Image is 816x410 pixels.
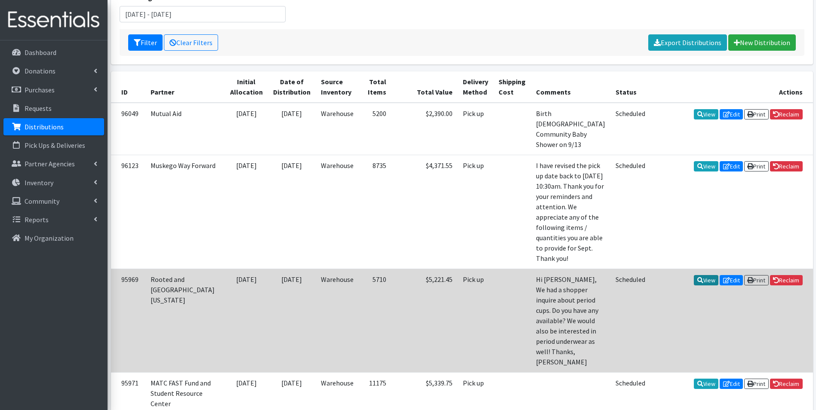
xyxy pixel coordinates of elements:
td: Warehouse [316,269,359,372]
td: $4,371.55 [391,155,458,269]
a: Donations [3,62,104,80]
a: Edit [720,161,743,171]
a: New Distribution [728,34,796,51]
td: Warehouse [316,155,359,269]
p: Pick Ups & Deliveries [25,141,85,150]
th: Comments [531,71,610,103]
a: Print [744,275,769,285]
a: Community [3,193,104,210]
a: Print [744,109,769,119]
a: Dashboard [3,44,104,61]
td: Scheduled [610,103,650,155]
td: [DATE] [268,269,316,372]
td: Warehouse [316,103,359,155]
a: Inventory [3,174,104,191]
td: I have revised the pick up date back to [DATE] 10:30am. Thank you for your reminders and attentio... [531,155,610,269]
a: Pick Ups & Deliveries [3,137,104,154]
p: Partner Agencies [25,159,75,168]
td: Rooted and [GEOGRAPHIC_DATA][US_STATE] [145,269,225,372]
td: 96049 [111,103,145,155]
a: Distributions [3,118,104,135]
a: Print [744,379,769,389]
p: Purchases [25,86,55,94]
th: Delivery Method [458,71,493,103]
td: 95969 [111,269,145,372]
th: Status [610,71,650,103]
a: View [694,109,718,119]
td: Birth [DEMOGRAPHIC_DATA] Community Baby Shower on 9/13 [531,103,610,155]
td: Scheduled [610,155,650,269]
a: Edit [720,109,743,119]
p: Community [25,197,59,205]
a: Reclaim [770,275,803,285]
th: ID [111,71,145,103]
td: Hi [PERSON_NAME], We had a shopper inquire about period cups. Do you have any available? We would... [531,269,610,372]
td: $2,390.00 [391,103,458,155]
td: Pick up [458,155,493,269]
a: Clear Filters [164,34,218,51]
a: Reclaim [770,379,803,389]
p: Reports [25,215,49,224]
p: Requests [25,104,52,113]
td: [DATE] [225,103,268,155]
p: Dashboard [25,48,56,57]
th: Partner [145,71,225,103]
td: Pick up [458,103,493,155]
a: View [694,379,718,389]
td: 8735 [359,155,391,269]
a: Print [744,161,769,171]
td: 5710 [359,269,391,372]
p: My Organization [25,234,74,242]
th: Total Value [391,71,458,103]
a: Requests [3,100,104,117]
td: 5200 [359,103,391,155]
th: Date of Distribution [268,71,316,103]
p: Donations [25,67,55,75]
a: View [694,161,718,171]
a: Purchases [3,81,104,98]
td: [DATE] [225,155,268,269]
a: View [694,275,718,285]
td: [DATE] [225,269,268,372]
a: Reports [3,211,104,228]
td: Muskego Way Forward [145,155,225,269]
a: My Organization [3,229,104,247]
p: Inventory [25,178,53,187]
td: Scheduled [610,269,650,372]
button: Filter [128,34,163,51]
a: Edit [720,379,743,389]
a: Partner Agencies [3,155,104,172]
p: Distributions [25,122,64,131]
th: Shipping Cost [493,71,531,103]
td: Pick up [458,269,493,372]
td: [DATE] [268,155,316,269]
th: Initial Allocation [225,71,268,103]
a: Reclaim [770,161,803,171]
td: $5,221.45 [391,269,458,372]
input: January 1, 2011 - December 31, 2011 [120,6,286,22]
td: 96123 [111,155,145,269]
th: Total Items [359,71,391,103]
a: Export Distributions [648,34,727,51]
td: [DATE] [268,103,316,155]
a: Edit [720,275,743,285]
th: Actions [650,71,813,103]
img: HumanEssentials [3,6,104,34]
a: Reclaim [770,109,803,119]
td: Mutual Aid [145,103,225,155]
th: Source Inventory [316,71,359,103]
